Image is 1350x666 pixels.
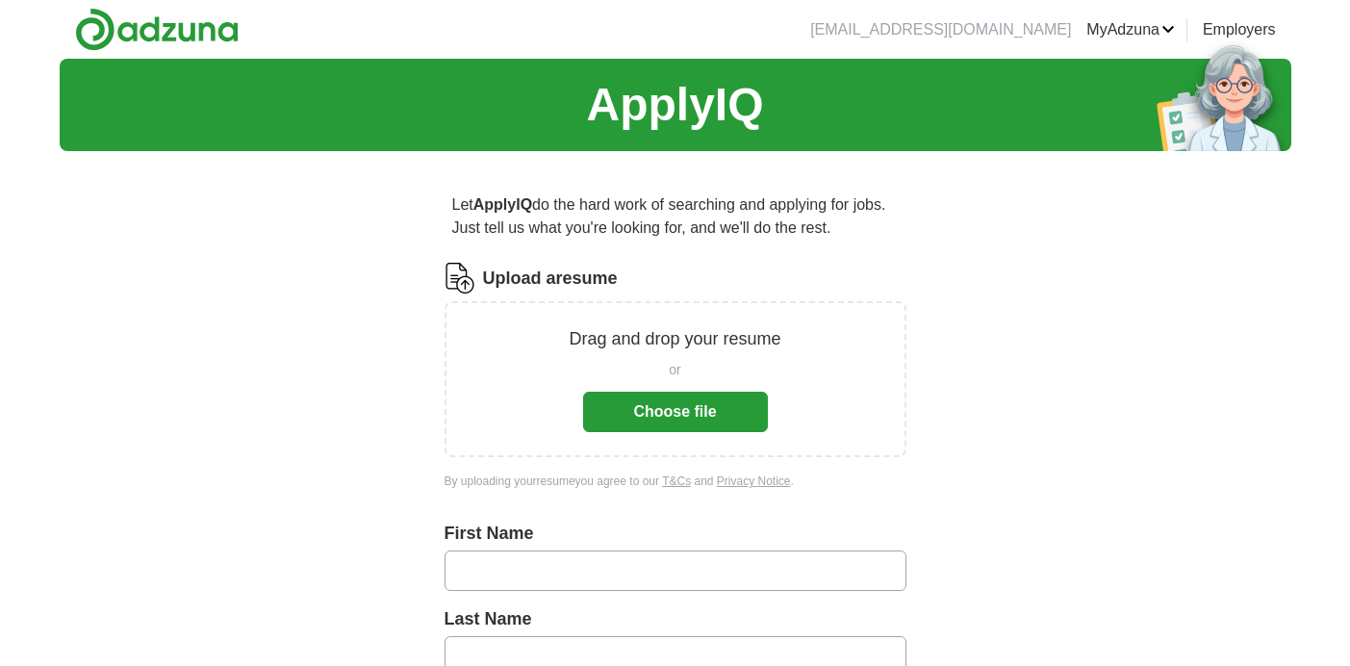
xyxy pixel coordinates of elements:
a: Employers [1203,18,1276,41]
label: Upload a resume [483,266,618,292]
p: Let do the hard work of searching and applying for jobs. Just tell us what you're looking for, an... [445,186,906,247]
p: Drag and drop your resume [569,326,780,352]
h1: ApplyIQ [586,70,763,140]
label: First Name [445,521,906,547]
a: Privacy Notice [717,474,791,488]
span: or [669,360,680,380]
a: MyAdzuna [1086,18,1175,41]
img: Adzuna logo [75,8,239,51]
label: Last Name [445,606,906,632]
a: T&Cs [662,474,691,488]
strong: ApplyIQ [473,196,532,213]
div: By uploading your resume you agree to our and . [445,473,906,490]
li: [EMAIL_ADDRESS][DOMAIN_NAME] [810,18,1071,41]
button: Choose file [583,392,768,432]
img: CV Icon [445,263,475,294]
